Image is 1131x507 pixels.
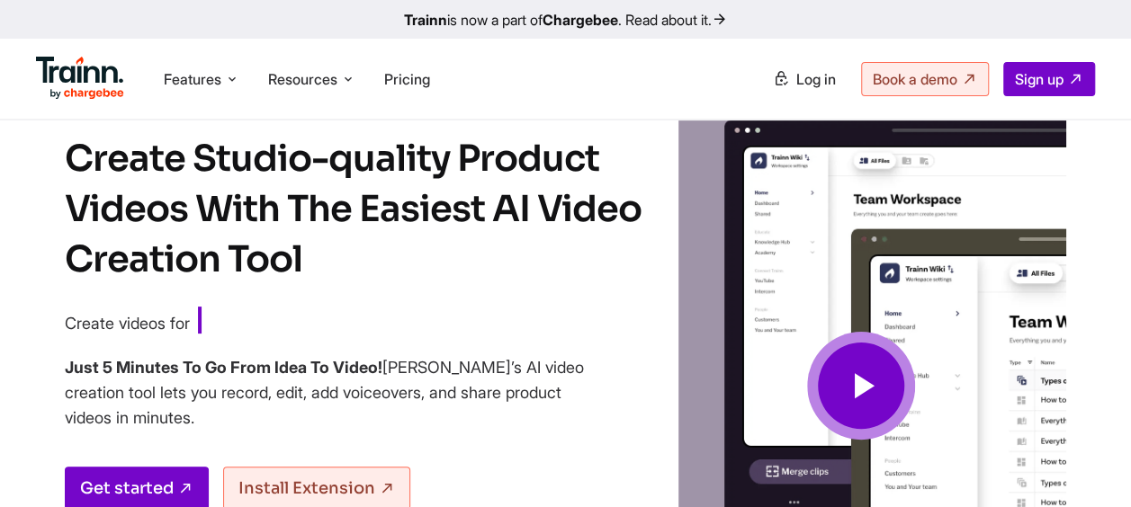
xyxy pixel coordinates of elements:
a: Log in [762,63,847,95]
span: Resources [268,69,337,89]
span: Book a demo [873,70,957,88]
iframe: Chat Widget [1041,421,1131,507]
b: Trainn [404,11,447,29]
span: Features [164,69,221,89]
span: Log in [796,70,836,88]
a: Book a demo [861,62,989,96]
h1: Create Studio-quality Product Videos With The Easiest AI Video Creation Tool [65,134,657,285]
a: Pricing [384,70,430,88]
b: Chargebee [543,11,618,29]
b: Just 5 Minutes To Go From Idea To Video! [65,358,382,377]
a: Sign up [1003,62,1095,96]
span: Create videos for [65,314,190,333]
span: Sign up [1015,70,1064,88]
img: Trainn Logo [36,57,124,100]
h4: [PERSON_NAME]’s AI video creation tool lets you record, edit, add voiceovers, and share product v... [65,355,587,431]
span: Customer Training [198,307,425,337]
